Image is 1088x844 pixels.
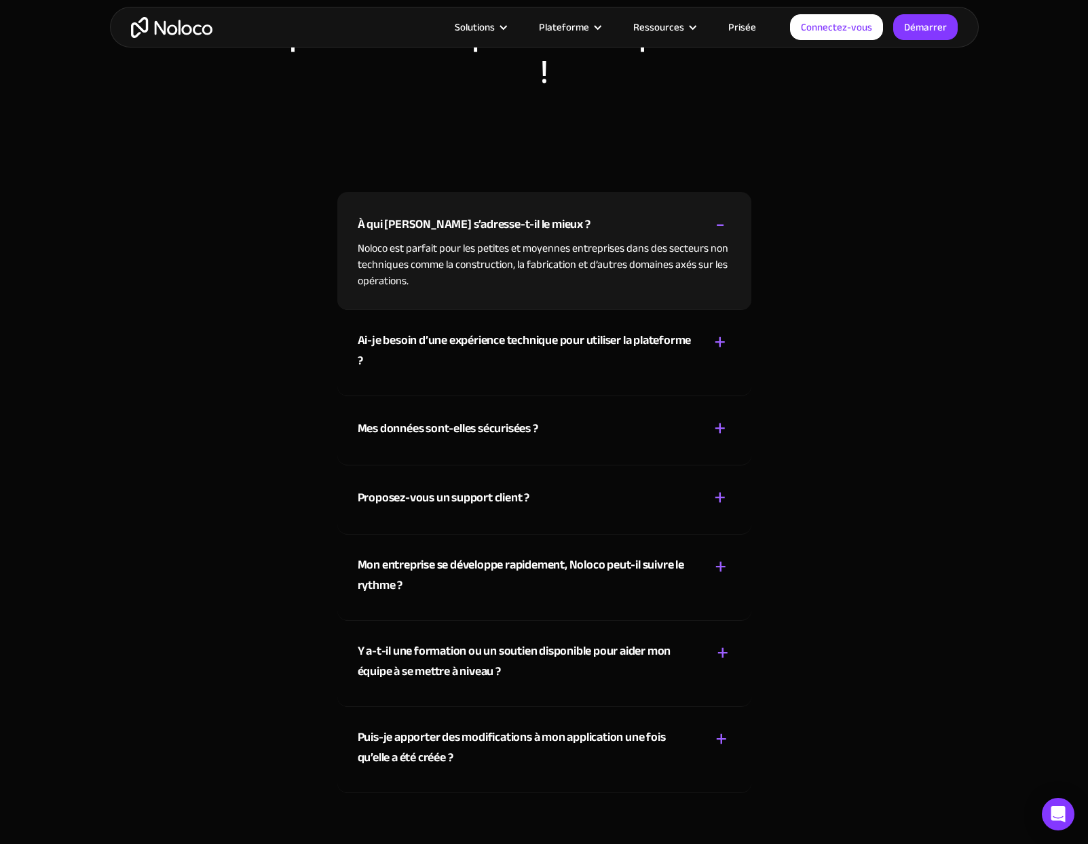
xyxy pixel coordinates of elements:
div: + [714,486,726,510]
div: Mon entreprise se développe rapidement, Noloco peut-il suivre le rythme ? [358,555,695,596]
div: Proposez-vous un support client ? [358,488,529,508]
div: Solutions [438,18,522,36]
div: + [714,330,726,354]
div: Plateforme [539,18,589,36]
div: Puis-je apporter des modifications à mon application une fois qu’elle a été créée ? [358,727,696,768]
div: Y a-t-il une formation ou un soutien disponible pour aider mon équipe à se mettre à niveau ? [358,641,698,682]
a: Prisée [711,18,773,36]
div: Plateforme [522,18,616,36]
div: + [714,417,726,440]
div: Mes données sont-elles sécurisées ? [358,419,538,439]
div: À qui [PERSON_NAME] s’adresse-t-il le mieux ? [358,214,590,235]
div: + [717,641,729,665]
font: Noloco est parfait pour les petites et moyennes entreprises dans des secteurs non techniques comm... [358,238,728,291]
a: Connectez-vous [790,14,883,40]
div: Solutions [455,18,495,36]
div: - [715,212,725,236]
div: + [715,555,727,579]
div: Ressources [616,18,711,36]
a: domicile [131,17,212,38]
a: Démarrer [893,14,958,40]
div: + [715,727,728,751]
div: Ai-je besoin d’une expérience technique pour utiliser la plateforme ? [358,330,693,371]
div: Ouvrez Intercom Messenger [1042,798,1074,830]
div: Ressources [633,18,684,36]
